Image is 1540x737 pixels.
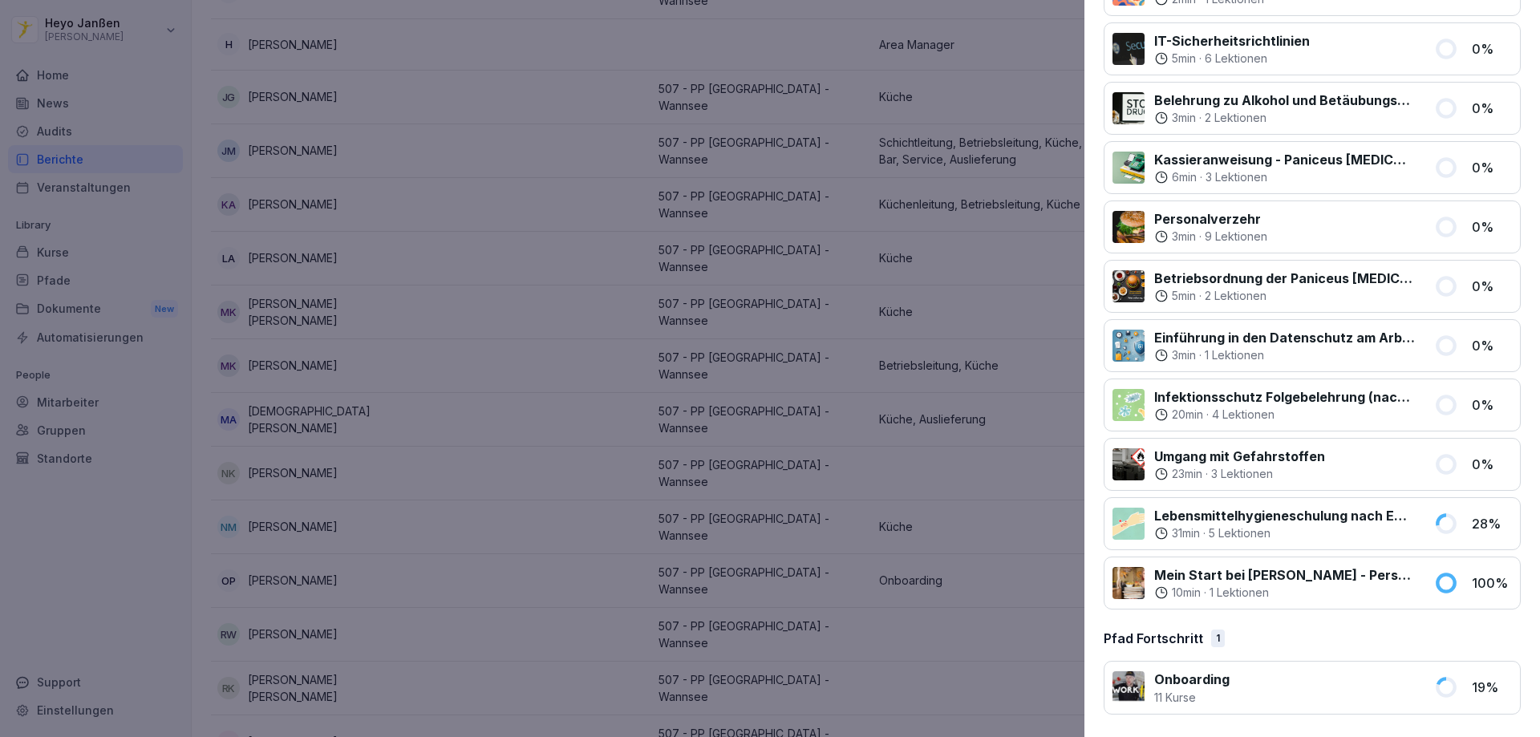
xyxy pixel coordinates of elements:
[1154,565,1415,585] p: Mein Start bei [PERSON_NAME] - Personalfragebogen
[1205,347,1264,363] p: 1 Lektionen
[1472,158,1512,177] p: 0 %
[1154,407,1415,423] div: ·
[1205,229,1267,245] p: 9 Lektionen
[1154,110,1415,126] div: ·
[1172,229,1196,245] p: 3 min
[1211,630,1225,647] div: 1
[1154,91,1415,110] p: Belehrung zu Alkohol und Betäubungsmitteln am Arbeitsplatz
[1472,514,1512,533] p: 28 %
[1154,150,1415,169] p: Kassieranweisung - Paniceus [MEDICAL_DATA] Systemzentrale GmbH
[1172,288,1196,304] p: 5 min
[1154,229,1267,245] div: ·
[1472,39,1512,59] p: 0 %
[1154,169,1415,185] div: ·
[1212,407,1275,423] p: 4 Lektionen
[1154,525,1415,541] div: ·
[1154,387,1415,407] p: Infektionsschutz Folgebelehrung (nach §43 IfSG)
[1154,670,1230,689] p: Onboarding
[1472,573,1512,593] p: 100 %
[1154,466,1325,482] div: ·
[1206,169,1267,185] p: 3 Lektionen
[1205,110,1266,126] p: 2 Lektionen
[1104,629,1203,648] p: Pfad Fortschritt
[1472,217,1512,237] p: 0 %
[1154,447,1325,466] p: Umgang mit Gefahrstoffen
[1472,336,1512,355] p: 0 %
[1172,466,1202,482] p: 23 min
[1154,51,1310,67] div: ·
[1205,51,1267,67] p: 6 Lektionen
[1172,51,1196,67] p: 5 min
[1172,407,1203,423] p: 20 min
[1211,466,1273,482] p: 3 Lektionen
[1172,347,1196,363] p: 3 min
[1209,525,1270,541] p: 5 Lektionen
[1154,209,1267,229] p: Personalverzehr
[1472,678,1512,697] p: 19 %
[1154,689,1230,706] p: 11 Kurse
[1154,585,1415,601] div: ·
[1472,99,1512,118] p: 0 %
[1472,395,1512,415] p: 0 %
[1172,169,1197,185] p: 6 min
[1154,328,1415,347] p: Einführung in den Datenschutz am Arbeitsplatz nach Art. 13 ff. DSGVO
[1154,288,1415,304] div: ·
[1205,288,1266,304] p: 2 Lektionen
[1172,110,1196,126] p: 3 min
[1154,506,1415,525] p: Lebensmittelhygieneschulung nach EU-Verordnung (EG) Nr. 852 / 2004
[1472,277,1512,296] p: 0 %
[1210,585,1269,601] p: 1 Lektionen
[1472,455,1512,474] p: 0 %
[1172,585,1201,601] p: 10 min
[1154,31,1310,51] p: IT-Sicherheitsrichtlinien
[1154,269,1415,288] p: Betriebsordnung der Paniceus [MEDICAL_DATA] Systemzentrale
[1154,347,1415,363] div: ·
[1172,525,1200,541] p: 31 min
